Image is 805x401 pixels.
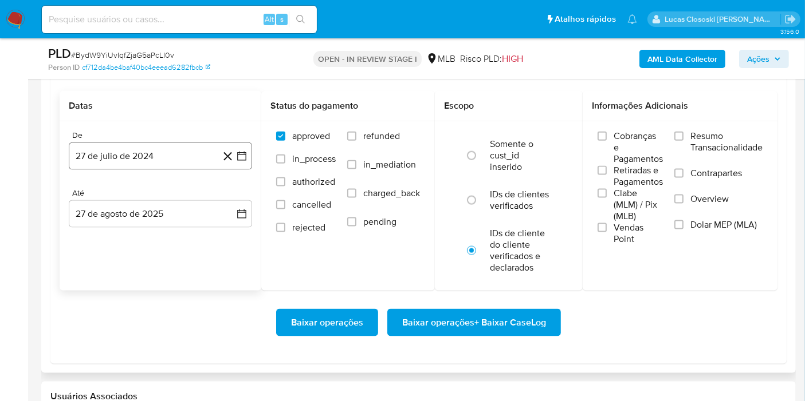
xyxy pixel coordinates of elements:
[647,50,717,68] b: AML Data Collector
[502,52,523,65] span: HIGH
[555,13,616,25] span: Atalhos rápidos
[280,14,284,25] span: s
[780,27,799,36] span: 3.156.0
[82,62,210,73] a: cf712da4be4baf40bc4eeead6282fbcb
[784,13,796,25] a: Sair
[265,14,274,25] span: Alt
[627,14,637,24] a: Notificações
[747,50,769,68] span: Ações
[739,50,789,68] button: Ações
[313,51,422,67] p: OPEN - IN REVIEW STAGE I
[460,53,523,65] span: Risco PLD:
[426,53,455,65] div: MLB
[48,62,80,73] b: Person ID
[289,11,312,27] button: search-icon
[71,49,174,61] span: # BydW9YiUvIqfZjaG5aPcLI0v
[639,50,725,68] button: AML Data Collector
[42,12,317,27] input: Pesquise usuários ou casos...
[48,44,71,62] b: PLD
[665,14,781,25] p: lucas.clososki@mercadolivre.com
